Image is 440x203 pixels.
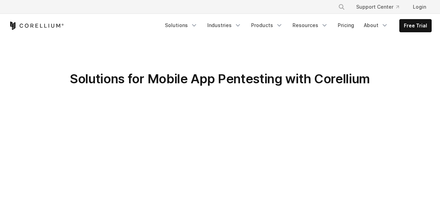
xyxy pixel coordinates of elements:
[351,1,405,13] a: Support Center
[247,19,287,32] a: Products
[288,19,332,32] a: Resources
[407,1,432,13] a: Login
[360,19,392,32] a: About
[161,19,202,32] a: Solutions
[330,1,432,13] div: Navigation Menu
[161,19,432,32] div: Navigation Menu
[203,19,246,32] a: Industries
[400,19,431,32] a: Free Trial
[70,71,370,86] span: Solutions for Mobile App Pentesting with Corellium
[335,1,348,13] button: Search
[334,19,358,32] a: Pricing
[9,22,64,30] a: Corellium Home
